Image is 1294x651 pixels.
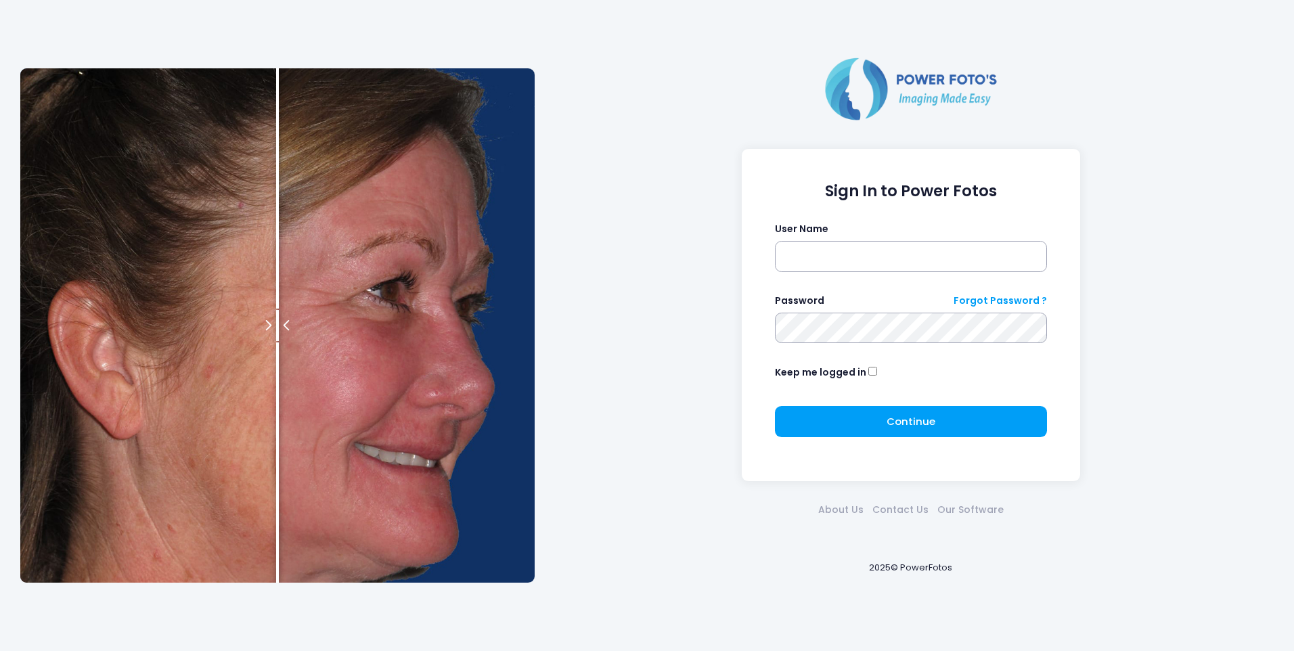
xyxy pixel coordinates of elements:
[775,182,1048,200] h1: Sign In to Power Fotos
[775,365,866,380] label: Keep me logged in
[548,539,1274,597] div: 2025© PowerFotos
[813,503,868,517] a: About Us
[775,406,1048,437] button: Continue
[868,503,933,517] a: Contact Us
[933,503,1008,517] a: Our Software
[820,55,1002,122] img: Logo
[954,294,1047,308] a: Forgot Password ?
[887,414,935,428] span: Continue
[775,294,824,308] label: Password
[775,222,828,236] label: User Name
